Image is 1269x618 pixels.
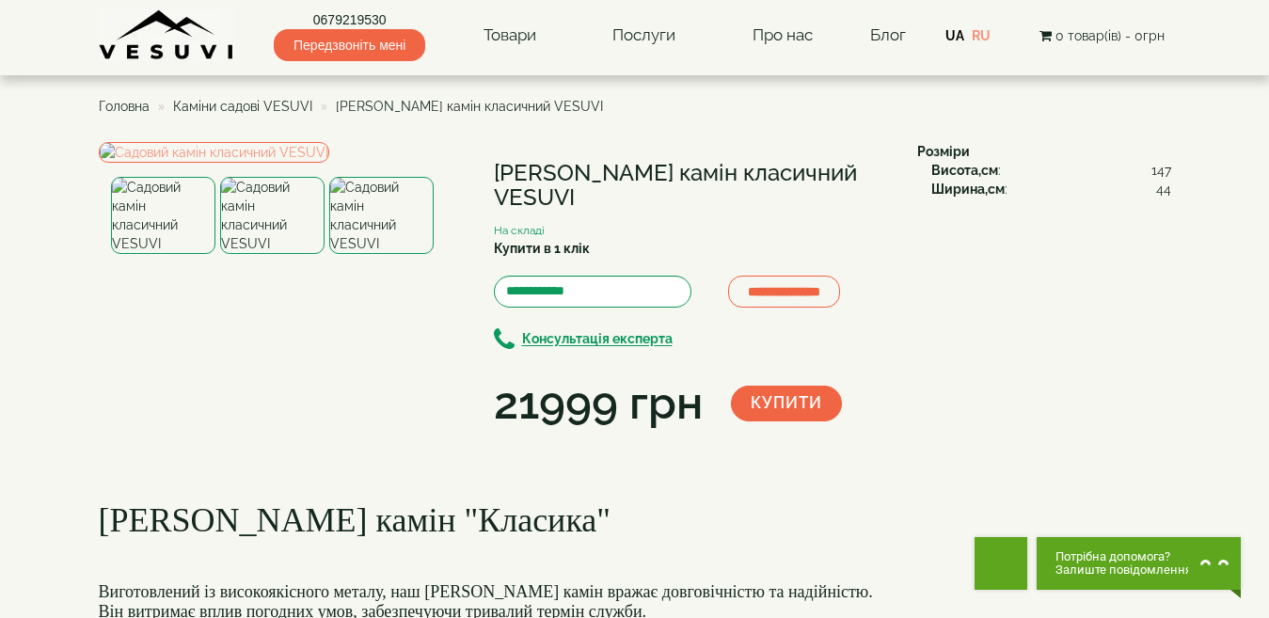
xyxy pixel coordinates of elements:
span: 44 [1156,180,1171,198]
a: Послуги [594,14,694,57]
span: 147 [1151,161,1171,180]
a: Каміни садові VESUVI [173,99,312,114]
b: Висота,см [931,163,998,178]
div: : [931,161,1171,180]
a: 0679219530 [274,10,425,29]
font: [PERSON_NAME] камін "Класика" [99,501,611,539]
a: UA [945,28,964,43]
img: Садовий камін класичний VESUVI [329,177,434,254]
div: 21999 грн [494,372,703,436]
button: Купити [731,386,842,421]
a: Головна [99,99,150,114]
img: Садовий камін класичний VESUVI [220,177,325,254]
div: : [931,180,1171,198]
a: Товари [465,14,555,57]
img: Садовий камін класичний VESUVI [99,142,329,163]
img: Садовий камін класичний VESUVI [111,177,215,254]
span: 0 товар(ів) - 0грн [1055,28,1165,43]
h1: [PERSON_NAME] камін класичний VESUVI [494,161,889,211]
b: Ширина,см [931,182,1005,197]
b: Розміри [917,144,970,159]
img: Завод VESUVI [99,9,235,61]
span: Передзвоніть мені [274,29,425,61]
button: Get Call button [975,537,1027,590]
a: Про нас [734,14,832,57]
a: Блог [870,25,906,44]
small: На складі [494,224,545,237]
button: Chat button [1037,537,1241,590]
button: 0 товар(ів) - 0грн [1034,25,1170,46]
span: [PERSON_NAME] камін класичний VESUVI [336,99,603,114]
a: RU [972,28,991,43]
label: Купити в 1 клік [494,239,590,258]
span: Залиште повідомлення [1055,563,1192,577]
b: Консультація експерта [522,332,673,347]
span: Потрібна допомога? [1055,550,1192,563]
